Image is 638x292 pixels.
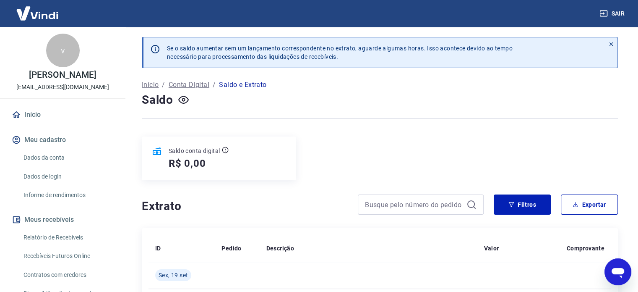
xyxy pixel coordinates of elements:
[10,210,115,229] button: Meus recebíveis
[29,71,96,79] p: [PERSON_NAME]
[10,105,115,124] a: Início
[169,80,209,90] a: Conta Digital
[20,247,115,265] a: Recebíveis Futuros Online
[169,147,220,155] p: Saldo conta digital
[219,80,266,90] p: Saldo e Extrato
[484,244,499,253] p: Valor
[20,187,115,204] a: Informe de rendimentos
[266,244,294,253] p: Descrição
[604,258,631,285] iframe: Botão para abrir a janela de mensagens
[20,229,115,246] a: Relatório de Recebíveis
[598,6,628,21] button: Sair
[142,80,159,90] a: Início
[167,44,513,61] p: Se o saldo aumentar sem um lançamento correspondente no extrato, aguarde algumas horas. Isso acon...
[20,149,115,166] a: Dados da conta
[142,92,173,108] h4: Saldo
[142,198,348,215] h4: Extrato
[567,244,604,253] p: Comprovante
[20,266,115,284] a: Contratos com credores
[561,195,618,215] button: Exportar
[159,271,188,279] span: Sex, 19 set
[46,34,80,67] div: v
[10,0,65,26] img: Vindi
[16,83,109,92] p: [EMAIL_ADDRESS][DOMAIN_NAME]
[365,198,463,211] input: Busque pelo número do pedido
[169,157,206,170] h5: R$ 0,00
[221,244,241,253] p: Pedido
[155,244,161,253] p: ID
[162,80,165,90] p: /
[213,80,216,90] p: /
[20,168,115,185] a: Dados de login
[494,195,551,215] button: Filtros
[10,131,115,149] button: Meu cadastro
